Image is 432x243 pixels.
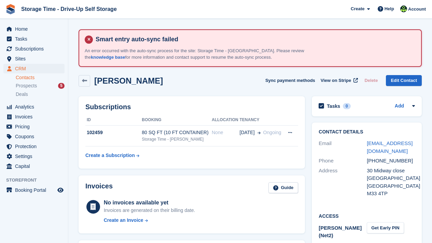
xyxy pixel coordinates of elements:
span: Subscriptions [15,44,56,54]
button: Get Early PIN [367,222,404,233]
div: Email [319,140,367,155]
a: menu [3,24,65,34]
span: Tasks [15,34,56,44]
span: Storefront [6,177,68,184]
th: Tenancy [240,115,283,126]
a: Storage Time - Drive-Up Self Storage [18,3,120,15]
a: Prospects 5 [16,82,65,89]
span: Account [408,6,426,13]
a: menu [3,122,65,131]
span: Home [15,24,56,34]
a: Edit Contact [386,75,422,86]
span: Pricing [15,122,56,131]
img: Laaibah Sarwar [400,5,407,12]
button: Delete [362,75,380,86]
h2: Subscriptions [85,103,298,111]
div: [PHONE_NUMBER] [367,157,415,165]
a: Deals [16,91,65,98]
div: Create an Invoice [104,217,143,224]
span: Help [385,5,394,12]
a: Preview store [56,186,65,194]
div: Invoices are generated on their billing date. [104,207,195,214]
h4: Smart entry auto-sync failed [93,35,416,43]
a: knowledge base [91,55,125,60]
span: Prospects [16,83,37,89]
div: [GEOGRAPHIC_DATA] [367,174,415,182]
p: An error occurred with the auto-sync process for the site: Storage Time - [GEOGRAPHIC_DATA]. Plea... [85,47,324,61]
div: Create a Subscription [85,152,135,159]
a: menu [3,34,65,44]
span: Ongoing [263,130,281,135]
h2: [PERSON_NAME] [94,76,163,85]
div: M33 4TP [367,190,415,198]
button: Sync payment methods [265,75,315,86]
h2: Contact Details [319,129,415,135]
th: ID [85,115,142,126]
span: Analytics [15,102,56,112]
a: menu [3,102,65,112]
img: stora-icon-8386f47178a22dfd0bd8f6a31ec36ba5ce8667c1dd55bd0f319d3a0aa187defe.svg [5,4,16,14]
a: Guide [268,182,298,194]
span: Deals [16,91,28,98]
span: Coupons [15,132,56,141]
div: 80 SQ FT (10 FT CONTAINER) [142,129,212,136]
a: menu [3,161,65,171]
span: Create [351,5,364,12]
h2: Tasks [327,103,340,109]
div: [GEOGRAPHIC_DATA] [367,182,415,190]
a: Contacts [16,74,65,81]
div: Phone [319,157,367,165]
div: Address [319,167,367,198]
span: Capital [15,161,56,171]
a: menu [3,185,65,195]
a: Create a Subscription [85,149,139,162]
a: [EMAIL_ADDRESS][DOMAIN_NAME] [367,140,413,154]
span: View on Stripe [321,77,351,84]
div: 102459 [85,129,142,136]
h2: Invoices [85,182,113,194]
th: Booking [142,115,212,126]
a: menu [3,64,65,73]
span: CRM [15,64,56,73]
div: 5 [58,83,65,89]
span: [PERSON_NAME] (Net2) [319,225,362,239]
div: No invoices available yet [104,199,195,207]
a: Create an Invoice [104,217,195,224]
a: menu [3,132,65,141]
div: Storage Time - [PERSON_NAME] [142,136,212,142]
a: Add [395,102,404,110]
span: [DATE] [240,129,255,136]
div: None [212,129,240,136]
a: menu [3,152,65,161]
span: Settings [15,152,56,161]
a: menu [3,112,65,121]
a: menu [3,44,65,54]
span: Protection [15,142,56,151]
div: 0 [343,103,351,109]
span: Sites [15,54,56,63]
a: View on Stripe [318,75,359,86]
span: Booking Portal [15,185,56,195]
div: 30 Midway close [367,167,415,175]
a: menu [3,142,65,151]
span: Invoices [15,112,56,121]
h2: Access [319,212,415,219]
a: menu [3,54,65,63]
th: Allocation [212,115,240,126]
